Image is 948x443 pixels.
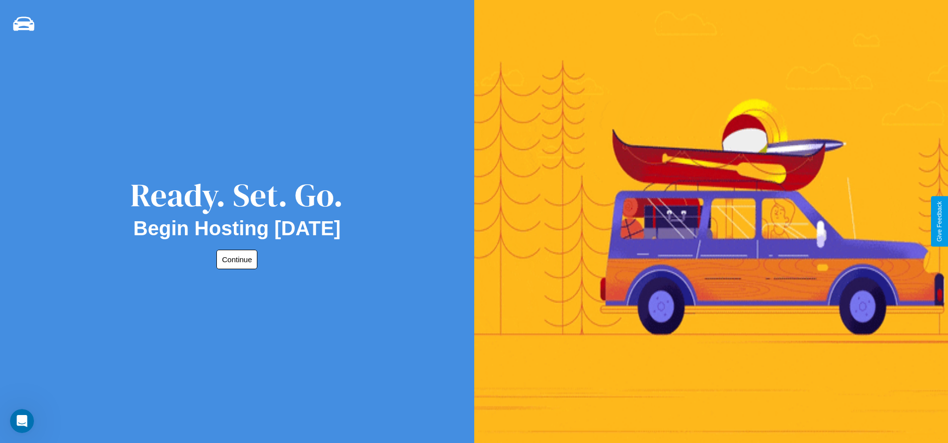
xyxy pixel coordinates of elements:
button: Continue [216,250,257,269]
div: Ready. Set. Go. [130,173,343,217]
h2: Begin Hosting [DATE] [133,217,341,240]
div: Give Feedback [936,201,943,242]
iframe: Intercom live chat [10,409,34,433]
